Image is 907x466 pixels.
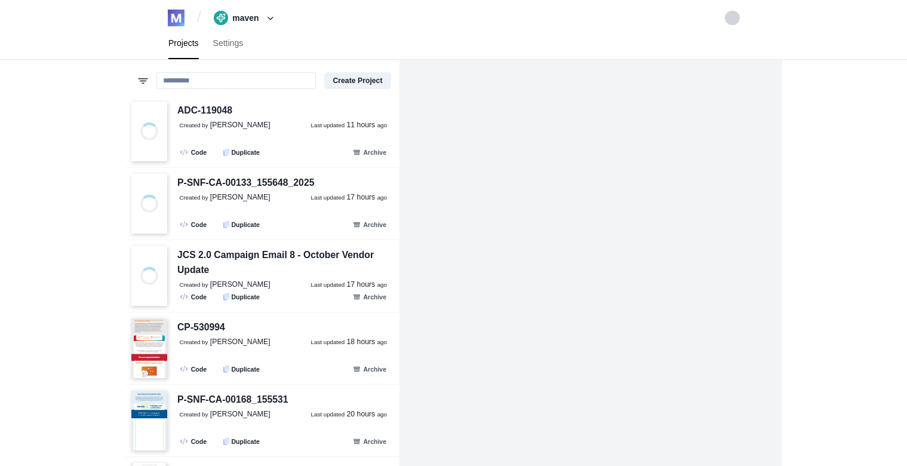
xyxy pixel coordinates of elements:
a: Code [176,290,213,303]
small: Last updated [310,122,345,128]
small: Last updated [310,339,345,345]
button: Create Project [324,72,391,89]
div: P-SNF-CA-00133_155648_2025 [177,176,314,191]
button: Archive [346,434,393,448]
span: / [197,8,201,27]
a: Code [176,217,213,231]
div: ADC-119048 [177,103,232,118]
small: Created by [180,339,208,345]
span: [PERSON_NAME] [210,338,270,346]
small: ago [377,194,387,201]
button: Duplicate [217,145,266,159]
button: Archive [346,145,393,159]
a: Projects [161,27,206,59]
small: Created by [180,411,208,418]
a: Code [176,362,213,376]
div: P-SNF-CA-00168_155531 [177,393,288,407]
img: logo [168,10,185,26]
span: [PERSON_NAME] [210,193,270,201]
a: Settings [206,27,251,59]
button: Duplicate [217,434,266,448]
button: maven [210,8,282,27]
span: [PERSON_NAME] [210,280,270,289]
small: ago [377,281,387,288]
button: Duplicate [217,290,266,303]
button: Archive [346,217,393,231]
a: Last updated 20 hours ago [310,409,387,420]
div: CP-530994 [177,320,225,335]
button: Duplicate [217,217,266,231]
button: Duplicate [217,362,266,376]
a: Last updated 18 hours ago [310,337,387,348]
a: Code [176,145,213,159]
small: Last updated [310,194,345,201]
span: [PERSON_NAME] [210,121,270,129]
a: Last updated 11 hours ago [310,120,387,131]
small: ago [377,122,387,128]
a: Last updated 17 hours ago [310,280,387,290]
small: Created by [180,194,208,201]
div: JCS 2.0 Campaign Email 8 - October Vendor Update [177,248,393,277]
small: Last updated [310,411,345,418]
small: Created by [180,281,208,288]
span: [PERSON_NAME] [210,410,270,418]
small: Last updated [310,281,345,288]
button: Archive [346,362,393,376]
small: ago [377,411,387,418]
a: Code [176,434,213,448]
a: Last updated 17 hours ago [310,192,387,203]
small: ago [377,339,387,345]
button: Archive [346,290,393,303]
small: Created by [180,122,208,128]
